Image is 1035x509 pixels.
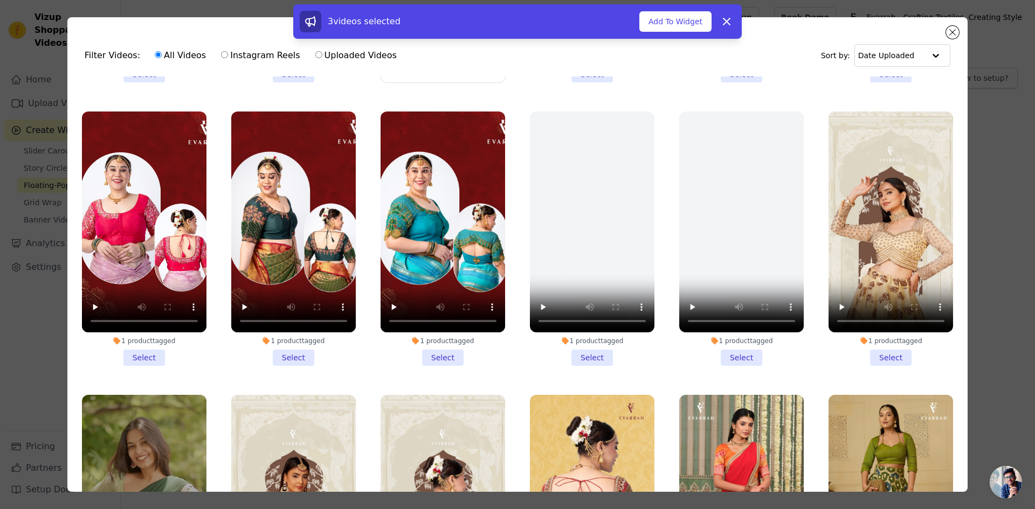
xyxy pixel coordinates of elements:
label: All Videos [154,48,206,62]
label: Instagram Reels [220,48,300,62]
button: Add To Widget [639,11,712,32]
div: 1 product tagged [231,337,356,345]
div: Sort by: [821,44,951,67]
div: 1 product tagged [679,337,804,345]
div: Filter Videos: [85,43,403,68]
div: 1 product tagged [829,337,953,345]
span: 3 videos selected [328,16,401,26]
label: Uploaded Videos [315,48,397,62]
div: 1 product tagged [530,337,654,345]
div: 1 product tagged [381,337,505,345]
div: 1 product tagged [82,337,206,345]
div: Open chat [990,466,1022,498]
